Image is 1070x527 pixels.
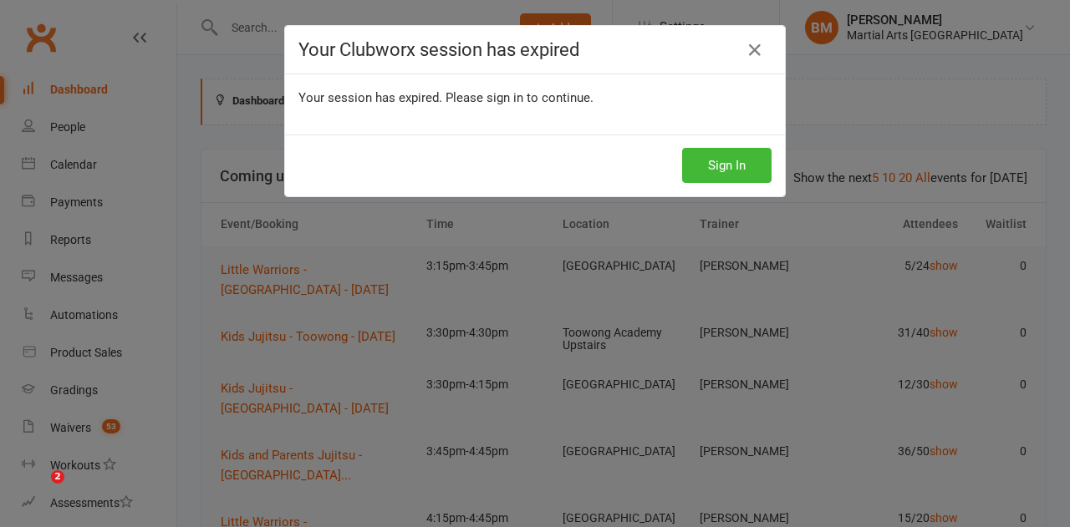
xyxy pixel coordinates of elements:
h4: Your Clubworx session has expired [298,39,772,60]
span: 2 [51,470,64,484]
button: Sign In [682,148,772,183]
span: Your session has expired. Please sign in to continue. [298,90,594,105]
a: Close [741,37,768,63]
iframe: Intercom live chat [17,470,57,510]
